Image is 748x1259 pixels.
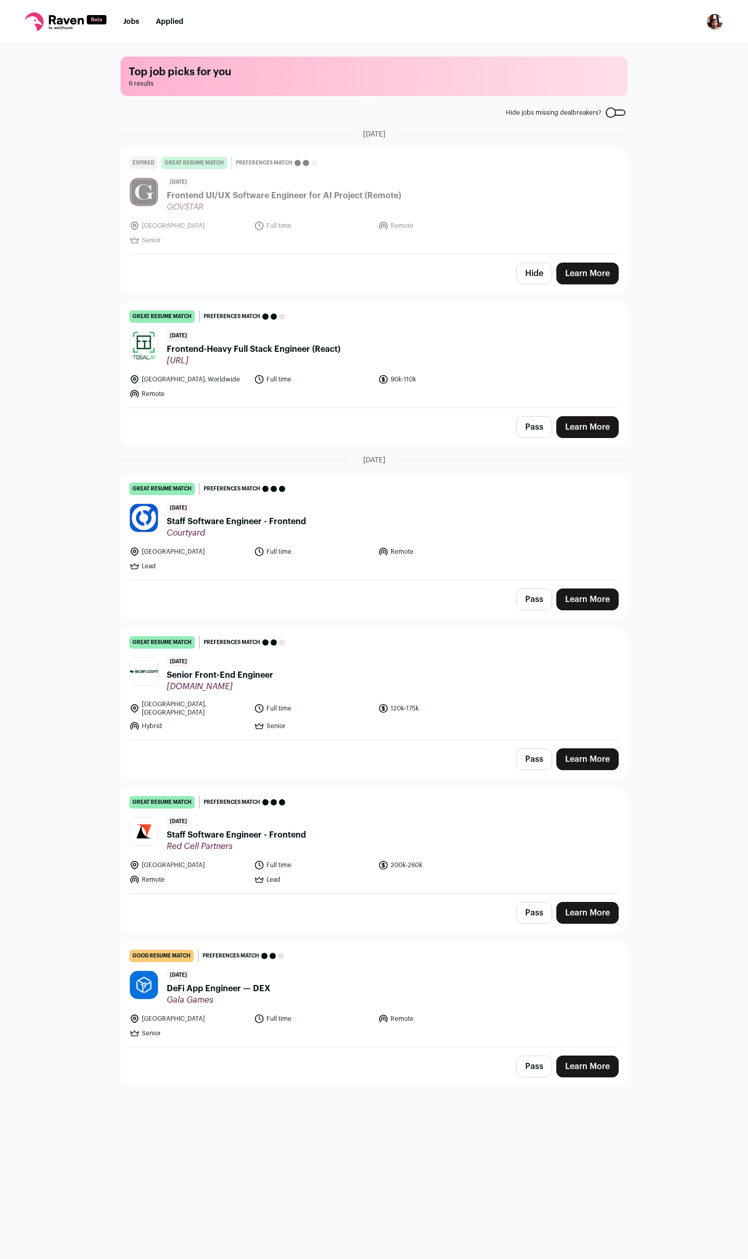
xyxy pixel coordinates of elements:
[516,589,552,610] button: Pass
[167,355,340,366] span: [URL]
[378,860,497,870] li: 200k-260k
[378,546,497,557] li: Remote
[556,416,619,438] a: Learn More
[516,263,552,284] button: Hide
[129,389,248,399] li: Remote
[363,455,385,466] span: [DATE]
[129,860,248,870] li: [GEOGRAPHIC_DATA]
[129,546,248,557] li: [GEOGRAPHIC_DATA]
[121,148,627,254] a: Expired great resume match Preferences match [DATE] Frontend UI/UX Software Engineer for AI Proje...
[167,177,190,187] span: [DATE]
[129,310,195,323] div: great resume match
[254,700,372,717] li: Full time
[516,1056,552,1077] button: Pass
[167,669,273,681] span: Senior Front-End Engineer
[556,902,619,924] a: Learn More
[129,483,195,495] div: great resume match
[516,902,552,924] button: Pass
[167,202,401,212] span: GOVSTAR
[378,374,497,385] li: 90k-110k
[129,235,248,245] li: Senior
[130,971,158,999] img: 79c4f82905f3aed45a6a2c6f5f86cd0a556b369b1b093cdfb3f5f86c0fc37c94.png
[129,561,248,571] li: Lead
[130,178,158,206] img: c8baa18fc96f56f0132bcd16dd98677aaa667cdc5113198c2f43ac42ae36d107
[167,503,190,513] span: [DATE]
[129,874,248,885] li: Remote
[123,18,139,25] a: Jobs
[129,157,157,169] div: Expired
[167,829,306,841] span: Staff Software Engineer - Frontend
[204,311,260,322] span: Preferences match
[167,189,401,202] span: Frontend UI/UX Software Engineer for AI Project (Remote)
[129,700,248,717] li: [GEOGRAPHIC_DATA], [GEOGRAPHIC_DATA]
[254,221,372,231] li: Full time
[167,982,271,995] span: DeFi App Engineer — DEX
[129,374,248,385] li: [GEOGRAPHIC_DATA], Worldwide
[162,157,227,169] div: great resume match
[516,748,552,770] button: Pass
[130,332,158,360] img: defdb13ef0e97d2e876f310b16b5f5c46ab1f835f9ff674bdd87c092b6c1cf4a.png
[129,796,195,809] div: great resume match
[121,941,627,1047] a: good resume match Preferences match [DATE] DeFi App Engineer — DEX Gala Games [GEOGRAPHIC_DATA] F...
[130,669,158,674] img: 9f4164d82b314727ab1ca695330a0210878f2f6cfe6de755954a23f38b676f52
[254,860,372,870] li: Full time
[156,18,183,25] a: Applied
[167,841,306,852] span: Red Cell Partners
[129,65,619,79] h1: Top job picks for you
[516,416,552,438] button: Pass
[129,1014,248,1024] li: [GEOGRAPHIC_DATA]
[254,1014,372,1024] li: Full time
[378,700,497,717] li: 120k-175k
[167,343,340,355] span: Frontend-Heavy Full Stack Engineer (React)
[378,1014,497,1024] li: Remote
[167,515,306,528] span: Staff Software Engineer - Frontend
[556,1056,619,1077] a: Learn More
[129,950,194,962] div: good resume match
[556,263,619,284] a: Learn More
[121,474,627,580] a: great resume match Preferences match [DATE] Staff Software Engineer - Frontend Courtyard [GEOGRAP...
[556,748,619,770] a: Learn More
[130,817,158,845] img: f81cba67e2d1996a6d9e09a44e2e5e0f78597610f64b85fc9e3cc6b955cb1677.jpg
[167,817,190,827] span: [DATE]
[254,374,372,385] li: Full time
[706,13,723,30] button: Open dropdown
[121,628,627,740] a: great resume match Preferences match [DATE] Senior Front-End Engineer [DOMAIN_NAME] [GEOGRAPHIC_D...
[203,951,259,961] span: Preferences match
[204,637,260,648] span: Preferences match
[167,331,190,341] span: [DATE]
[129,636,195,649] div: great resume match
[167,970,190,980] span: [DATE]
[706,13,723,30] img: 758385-medium_jpg
[167,995,271,1005] span: Gala Games
[254,546,372,557] li: Full time
[167,657,190,667] span: [DATE]
[129,221,248,231] li: [GEOGRAPHIC_DATA]
[378,221,497,231] li: Remote
[129,721,248,731] li: Hybrid
[363,129,385,140] span: [DATE]
[129,1028,248,1038] li: Senior
[121,788,627,893] a: great resume match Preferences match [DATE] Staff Software Engineer - Frontend Red Cell Partners ...
[167,681,273,692] span: [DOMAIN_NAME]
[204,797,260,808] span: Preferences match
[506,108,602,117] span: Hide jobs missing dealbreakers?
[236,158,292,168] span: Preferences match
[204,484,260,494] span: Preferences match
[167,528,306,538] span: Courtyard
[556,589,619,610] a: Learn More
[254,874,372,885] li: Lead
[130,504,158,532] img: 73ee7eb869c1a4f52e198024083af0bcba4f8c7b263bc6581ea99793c05cd443.jpg
[121,302,627,407] a: great resume match Preferences match [DATE] Frontend-Heavy Full Stack Engineer (React) [URL] [GEO...
[129,79,619,88] span: 6 results
[254,721,372,731] li: Senior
